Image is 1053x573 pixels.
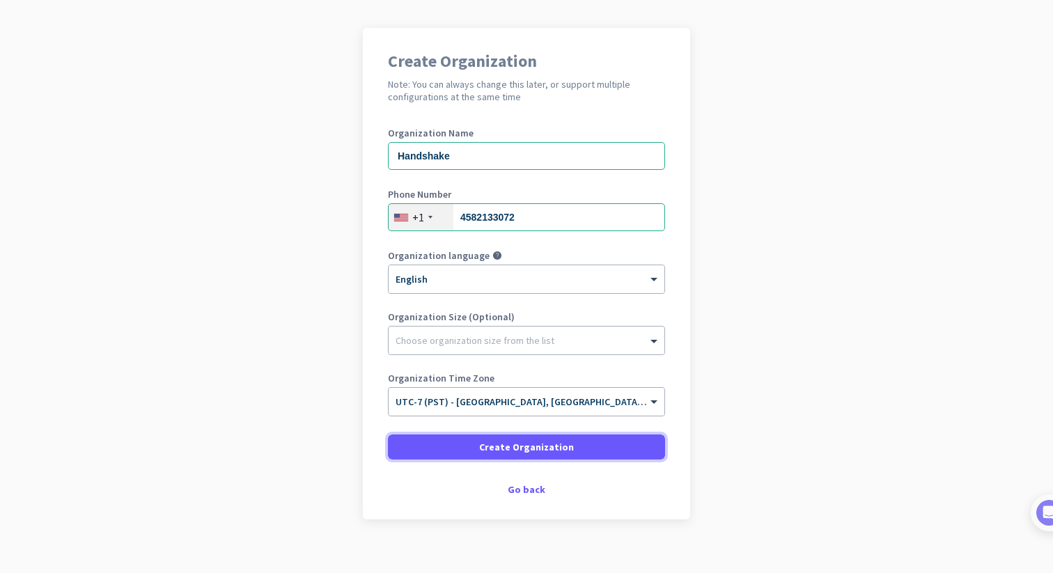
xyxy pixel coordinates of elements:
label: Phone Number [388,189,665,199]
button: Create Organization [388,434,665,460]
label: Organization language [388,251,490,260]
input: 201-555-0123 [388,203,665,231]
div: Go back [388,485,665,494]
i: help [492,251,502,260]
h2: Note: You can always change this later, or support multiple configurations at the same time [388,78,665,103]
label: Organization Size (Optional) [388,312,665,322]
h1: Create Organization [388,53,665,70]
label: Organization Name [388,128,665,138]
label: Organization Time Zone [388,373,665,383]
input: What is the name of your organization? [388,142,665,170]
span: Create Organization [479,440,574,454]
div: +1 [412,210,424,224]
